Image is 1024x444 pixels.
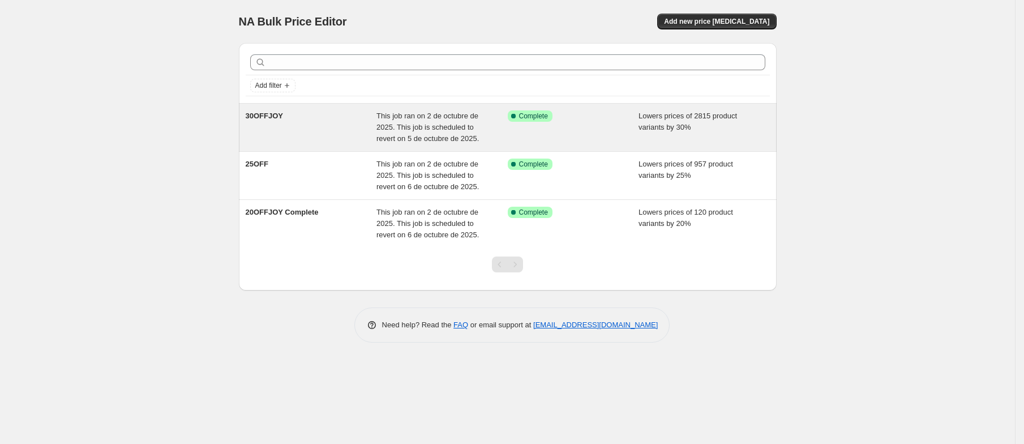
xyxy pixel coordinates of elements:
span: 30OFFJOY [246,112,283,120]
span: Need help? Read the [382,321,454,329]
span: Add filter [255,81,282,90]
nav: Pagination [492,257,523,272]
span: Add new price [MEDICAL_DATA] [664,17,769,26]
span: or email support at [468,321,533,329]
span: NA Bulk Price Editor [239,15,347,28]
button: Add new price [MEDICAL_DATA] [657,14,776,29]
span: This job ran on 2 de octubre de 2025. This job is scheduled to revert on 6 de octubre de 2025. [376,208,479,239]
span: Complete [519,112,548,121]
span: This job ran on 2 de octubre de 2025. This job is scheduled to revert on 5 de octubre de 2025. [376,112,479,143]
span: Lowers prices of 120 product variants by 20% [639,208,733,228]
span: Lowers prices of 2815 product variants by 30% [639,112,737,131]
button: Add filter [250,79,295,92]
span: Complete [519,208,548,217]
span: This job ran on 2 de octubre de 2025. This job is scheduled to revert on 6 de octubre de 2025. [376,160,479,191]
span: Lowers prices of 957 product variants by 25% [639,160,733,180]
a: [EMAIL_ADDRESS][DOMAIN_NAME] [533,321,658,329]
span: 25OFF [246,160,268,168]
span: 20OFFJOY Complete [246,208,319,216]
span: Complete [519,160,548,169]
a: FAQ [453,321,468,329]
